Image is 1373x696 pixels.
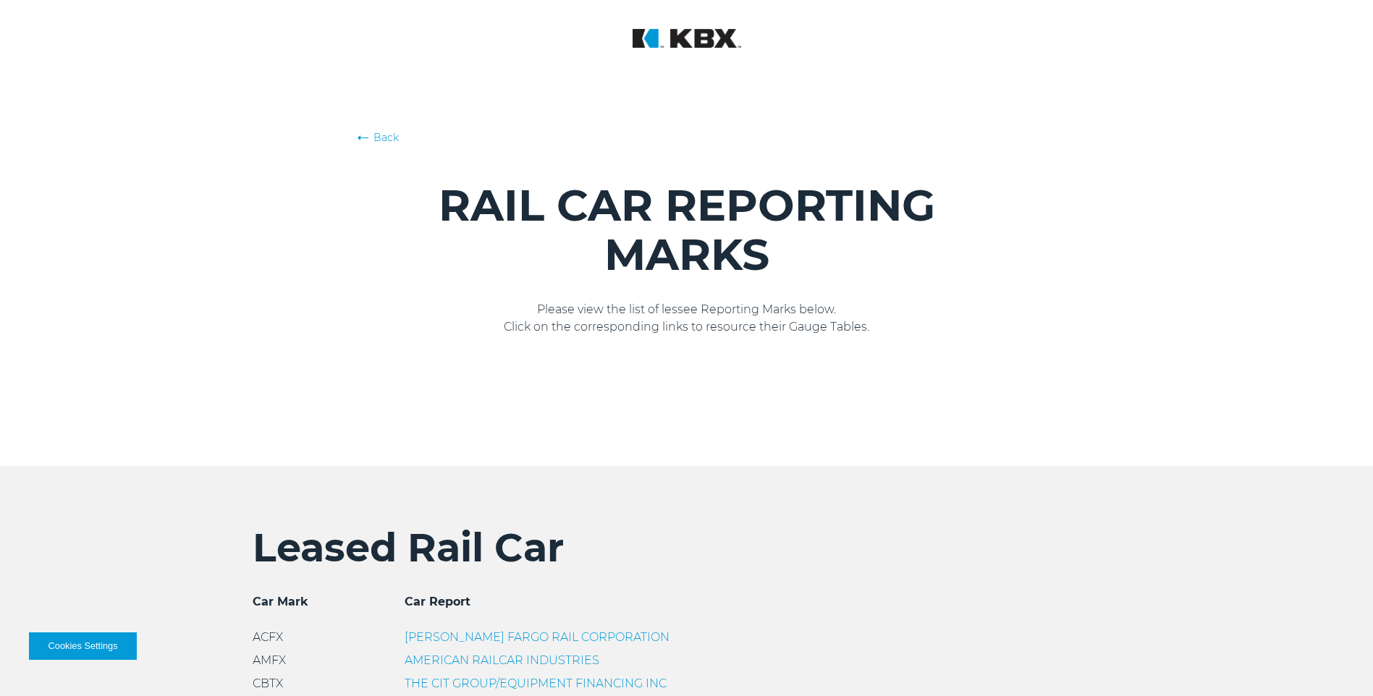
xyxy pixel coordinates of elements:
[29,632,137,660] button: Cookies Settings
[358,181,1016,279] h1: RAIL CAR REPORTING MARKS
[405,676,667,690] a: THE CIT GROUP/EQUIPMENT FINANCING INC
[358,301,1016,336] p: Please view the list of lessee Reporting Marks below. Click on the corresponding links to resourc...
[253,653,286,667] span: AMFX
[358,130,1016,145] a: Back
[253,524,1121,572] h2: Leased Rail Car
[405,595,470,608] span: Car Report
[253,595,308,608] span: Car Mark
[253,630,283,644] span: ACFX
[405,653,599,667] a: AMERICAN RAILCAR INDUSTRIES
[253,676,283,690] span: CBTX
[405,630,669,644] a: [PERSON_NAME] FARGO RAIL CORPORATION
[633,29,741,48] img: KBX Logistics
